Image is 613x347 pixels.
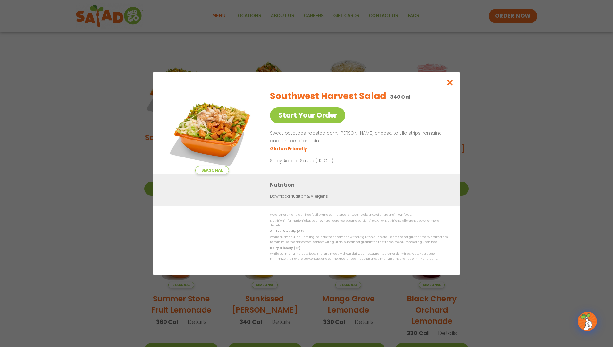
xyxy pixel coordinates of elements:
h2: Southwest Harvest Salad [270,89,386,103]
p: Sweet potatoes, roasted corn, [PERSON_NAME] cheese, tortilla strips, romaine and choice of protein. [270,130,445,145]
p: Nutrition information is based on our standard recipes and portion sizes. Click Nutrition & Aller... [270,218,448,228]
span: Seasonal [195,166,229,174]
p: 340 Cal [390,93,411,101]
p: Spicy Adobo Sauce (110 Cal) [270,157,389,164]
strong: Dairy Friendly (DF) [270,246,300,250]
li: Gluten Friendly [270,146,308,152]
p: We are not an allergen free facility and cannot guarantee the absence of allergens in our foods. [270,212,448,217]
img: wpChatIcon [578,312,596,330]
p: While our menu includes ingredients that are made without gluten, our restaurants are not gluten ... [270,235,448,245]
strong: Gluten Friendly (GF) [270,229,303,233]
button: Close modal [440,72,460,93]
img: Featured product photo for Southwest Harvest Salad [167,85,257,174]
a: Download Nutrition & Allergens [270,193,328,199]
p: While our menu includes foods that are made without dairy, our restaurants are not dairy free. We... [270,251,448,261]
h3: Nutrition [270,181,451,189]
a: Start Your Order [270,107,345,123]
